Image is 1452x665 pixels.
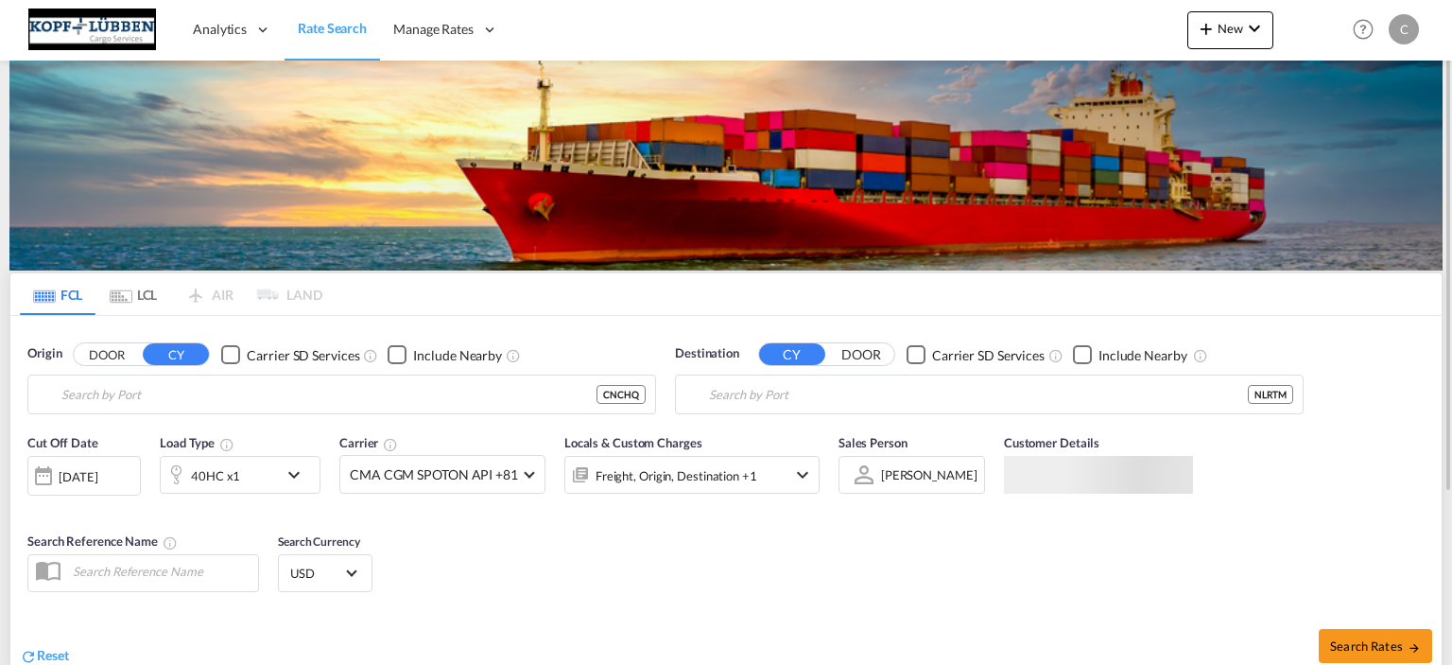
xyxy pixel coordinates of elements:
[1048,348,1063,363] md-icon: Unchecked: Search for CY (Container Yard) services for all selected carriers.Checked : Search for...
[9,61,1443,271] img: LCL+%26+FCL+BACKGROUND.png
[27,494,42,519] md-datepicker: Select
[163,535,178,551] md-icon: Your search will be saved by the below given name
[363,348,378,363] md-icon: Unchecked: Search for CY (Container Yard) services for all selected carriers.Checked : Search for...
[27,344,61,363] span: Origin
[20,273,322,315] md-pagination-wrapper: Use the left and right arrow keys to navigate between tabs
[1389,14,1419,44] div: C
[675,344,739,363] span: Destination
[506,348,521,363] md-icon: Unchecked: Ignores neighbouring ports when fetching rates.Checked : Includes neighbouring ports w...
[278,534,360,549] span: Search Currency
[1319,629,1432,663] button: Search Ratesicon-arrow-right
[37,647,69,663] span: Reset
[413,346,502,365] div: Include Nearby
[759,343,825,365] button: CY
[28,376,655,413] md-input-container: Chongqing Pt, CQ, CNCHQ
[879,462,979,489] md-select: Sales Person: Christiane Bender
[221,344,359,364] md-checkbox: Checkbox No Ink
[1004,435,1099,450] span: Customer Details
[247,346,359,365] div: Carrier SD Services
[596,385,646,404] div: CNCHQ
[676,376,1303,413] md-input-container: Rotterdam, NLRTM
[63,557,258,586] input: Search Reference Name
[596,463,757,489] div: Freight Origin Destination Factory Stuffing
[1347,13,1389,47] div: Help
[350,465,518,484] span: CMA CGM SPOTON API +81
[388,344,502,364] md-checkbox: Checkbox No Ink
[27,435,98,450] span: Cut Off Date
[160,435,234,450] span: Load Type
[283,464,315,486] md-icon: icon-chevron-down
[1347,13,1379,45] span: Help
[709,380,1248,409] input: Search by Port
[298,20,367,36] span: Rate Search
[1330,639,1421,654] span: Search Rates
[339,435,398,450] span: Carrier
[932,346,1045,365] div: Carrier SD Services
[828,344,894,366] button: DOOR
[881,467,977,482] div: [PERSON_NAME]
[191,463,240,489] div: 40HC x1
[1195,17,1218,40] md-icon: icon-plus 400-fg
[1098,346,1187,365] div: Include Nearby
[1195,21,1266,36] span: New
[95,273,171,315] md-tab-item: LCL
[1248,385,1293,404] div: NLRTM
[564,456,820,494] div: Freight Origin Destination Factory Stuffingicon-chevron-down
[1187,11,1273,49] button: icon-plus 400-fgNewicon-chevron-down
[143,343,209,365] button: CY
[393,20,474,39] span: Manage Rates
[907,344,1045,364] md-checkbox: Checkbox No Ink
[193,20,247,39] span: Analytics
[61,380,596,409] input: Search by Port
[1408,641,1421,655] md-icon: icon-arrow-right
[1193,348,1208,363] md-icon: Unchecked: Ignores neighbouring ports when fetching rates.Checked : Includes neighbouring ports w...
[1073,344,1187,364] md-checkbox: Checkbox No Ink
[1243,17,1266,40] md-icon: icon-chevron-down
[20,273,95,315] md-tab-item: FCL
[27,534,178,549] span: Search Reference Name
[288,559,362,586] md-select: Select Currency: $ USDUnited States Dollar
[28,9,156,51] img: 25cf3bb0aafc11ee9c4fdbd399af7748.JPG
[564,435,702,450] span: Locals & Custom Charges
[59,468,97,485] div: [DATE]
[160,456,320,494] div: 40HC x1icon-chevron-down
[791,464,814,486] md-icon: icon-chevron-down
[838,435,907,450] span: Sales Person
[20,648,37,665] md-icon: icon-refresh
[383,437,398,452] md-icon: The selected Trucker/Carrierwill be displayed in the rate results If the rates are from another f...
[74,344,140,366] button: DOOR
[290,565,343,582] span: USD
[219,437,234,452] md-icon: icon-information-outline
[27,456,141,496] div: [DATE]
